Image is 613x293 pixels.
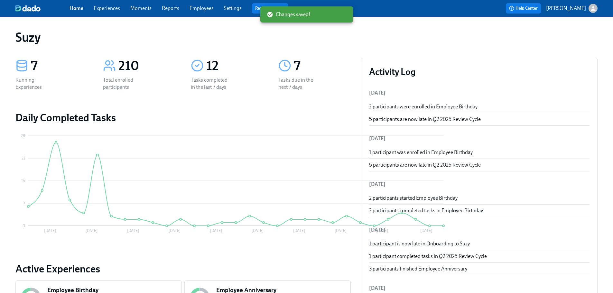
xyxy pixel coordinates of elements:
span: Changes saved! [267,11,310,18]
tspan: [DATE] [44,228,56,233]
div: 5 participants are now late in Q2 2025 Review Cycle [369,116,590,123]
span: Help Center [509,5,538,12]
div: Running Experiences [15,77,57,91]
tspan: 0 [23,224,25,228]
li: [DATE] [369,222,590,238]
a: Home [70,5,83,11]
tspan: 28 [21,133,25,138]
tspan: [DATE] [293,228,305,233]
div: Total enrolled participants [103,77,144,91]
button: Review us on G2 [252,3,288,14]
a: Settings [224,5,242,11]
div: 210 [118,58,175,74]
tspan: [DATE] [335,228,347,233]
div: 12 [206,58,263,74]
tspan: [DATE] [86,228,98,233]
tspan: 14 [21,179,25,183]
button: [PERSON_NAME] [546,4,598,13]
div: 2 participants started Employee Birthday [369,195,590,202]
tspan: [DATE] [169,228,181,233]
tspan: [DATE] [210,228,222,233]
a: dado [15,5,70,12]
a: Review us on G2 [255,5,285,12]
a: Active Experiences [15,262,351,275]
h3: Activity Log [369,66,590,78]
div: 1 participant completed tasks in Q2 2025 Review Cycle [369,253,590,260]
div: 7 [294,58,350,74]
a: Reports [162,5,179,11]
div: 1 participant was enrolled in Employee Birthday [369,149,590,156]
tspan: 21 [22,156,25,160]
h1: Suzy [15,30,40,45]
button: Help Center [506,3,541,14]
li: [DATE] [369,131,590,146]
span: [DATE] [369,90,385,96]
li: [DATE] [369,177,590,192]
div: 3 participants finished Employee Anniversary [369,265,590,272]
a: Employees [190,5,214,11]
tspan: 7 [23,201,25,206]
div: 2 participants were enrolled in Employee Birthday [369,103,590,110]
img: dado [15,5,41,12]
tspan: [DATE] [252,228,264,233]
div: 2 participants completed tasks in Employee Birthday [369,207,590,214]
div: Tasks due in the next 7 days [278,77,320,91]
tspan: [DATE] [127,228,139,233]
h2: Daily Completed Tasks [15,111,351,124]
a: Experiences [94,5,120,11]
p: [PERSON_NAME] [546,5,586,12]
div: 7 [31,58,88,74]
div: Tasks completed in the last 7 days [191,77,232,91]
a: Moments [130,5,152,11]
div: 1 participant is now late in Onboarding to Suzy [369,240,590,247]
div: 5 participants are now late in Q2 2025 Review Cycle [369,161,590,169]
